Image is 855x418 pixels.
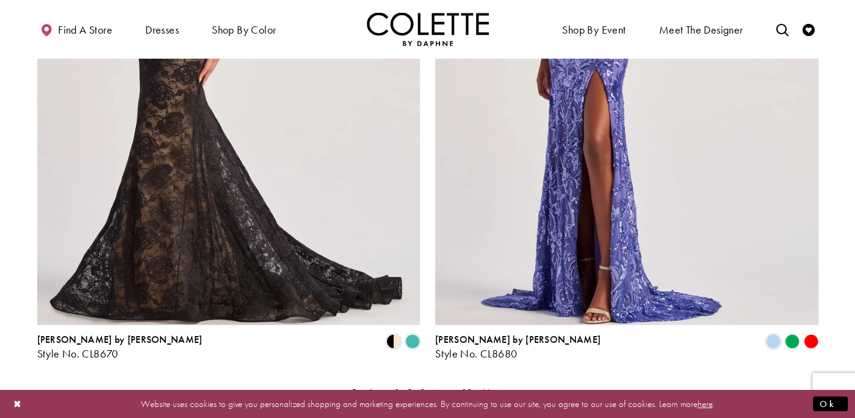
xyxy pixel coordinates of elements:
span: Next [483,386,503,399]
span: Previous [352,386,386,399]
i: Periwinkle [766,334,781,349]
a: 1 [391,384,403,402]
div: Colette by Daphne Style No. CL8680 [435,334,601,360]
span: Find a store [58,24,112,36]
p: Website uses cookies to give you personalized shopping and marketing experiences. By continuing t... [88,395,767,412]
a: ... [442,384,458,402]
span: Dresses [145,24,179,36]
i: Black/Nude [386,334,401,349]
span: Shop By Event [559,12,629,46]
a: Meet the designer [656,12,746,46]
span: 1 [394,386,400,399]
i: Emerald [785,334,799,349]
a: Find a store [37,12,115,46]
span: Shop by color [209,12,279,46]
div: Colette by Daphne Style No. CL8670 [37,334,203,360]
img: Colette by Daphne [367,12,489,46]
a: 13 [458,384,477,402]
span: 2 [407,386,413,399]
a: 3 [416,384,429,402]
button: Close Dialog [7,393,28,414]
span: ... [446,386,454,399]
span: [PERSON_NAME] by [PERSON_NAME] [435,333,601,346]
a: here [698,397,713,409]
span: Current page [403,384,416,402]
i: Turquoise [405,334,420,349]
span: Style No. CL8680 [435,346,517,361]
i: Red [804,334,818,349]
span: Shop By Event [562,24,626,36]
span: [PERSON_NAME] by [PERSON_NAME] [37,333,203,346]
span: Style No. CL8670 [37,346,118,361]
button: Submit Dialog [813,396,848,411]
span: 4 [433,386,439,399]
a: Toggle search [773,12,791,46]
a: Visit Home Page [367,12,489,46]
a: Prev Page [348,384,390,402]
span: 13 [461,386,473,399]
span: Meet the designer [659,24,743,36]
span: Shop by color [212,24,276,36]
a: 4 [430,384,442,402]
a: Next Page [479,384,507,402]
span: 3 [420,386,425,399]
span: Dresses [142,12,182,46]
a: Check Wishlist [799,12,818,46]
